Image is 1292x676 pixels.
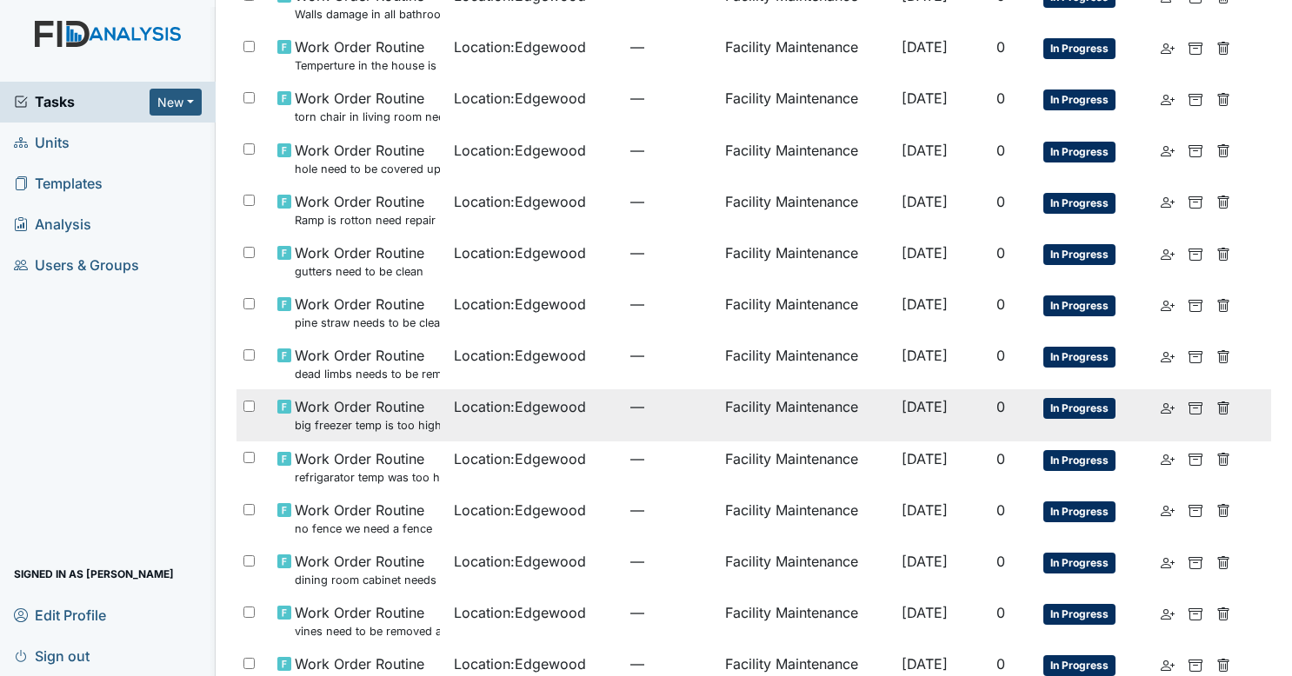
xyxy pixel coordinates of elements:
span: In Progress [1043,89,1116,110]
span: Users & Groups [14,252,139,279]
a: Archive [1189,294,1202,315]
span: Location : Edgewood [454,448,586,469]
span: Location : Edgewood [454,140,586,161]
a: Delete [1216,551,1230,572]
small: vines need to be removed around the porch [295,623,440,640]
td: Facility Maintenance [718,287,895,338]
span: Location : Edgewood [454,242,586,263]
span: — [630,602,710,623]
span: — [630,36,710,57]
small: Ramp is rotton need repair [295,212,436,229]
a: Archive [1189,345,1202,366]
span: Work Order Routine refrigarator temp was too high [295,448,440,486]
a: Archive [1189,396,1202,417]
small: pine straw needs to be clean off top of the house [295,315,440,331]
td: Facility Maintenance [718,81,895,132]
td: Facility Maintenance [718,595,895,646]
span: [DATE] [902,655,948,673]
span: Location : Edgewood [454,551,586,572]
span: 0 [996,347,1005,364]
span: — [630,448,710,469]
span: In Progress [1043,142,1116,162]
span: In Progress [1043,193,1116,214]
span: 0 [996,193,1005,210]
a: Archive [1189,448,1202,469]
span: Work Order Routine dining room cabinet needs a knob [295,551,440,588]
span: — [630,653,710,674]
a: Delete [1216,602,1230,623]
span: — [630,242,710,263]
a: Archive [1189,140,1202,161]
span: Work Order Routine hole need to be covered up in back yard [295,140,440,177]
td: Facility Maintenance [718,30,895,81]
small: no fence we need a fence [295,520,432,537]
span: — [630,551,710,572]
span: [DATE] [902,295,948,313]
span: 0 [996,501,1005,519]
a: Archive [1189,36,1202,57]
span: Work Order Routine Temperture in the house is too high whole house [295,36,440,74]
span: Location : Edgewood [454,653,586,674]
span: Sign out [14,642,90,669]
span: 0 [996,244,1005,262]
small: Walls damage in all bathrooms need repair [295,6,440,23]
span: In Progress [1043,38,1116,59]
span: — [630,396,710,417]
span: Work Order Routine vines need to be removed around the porch [295,602,440,640]
small: dead limbs needs to be removed from yard [295,366,440,382]
small: hole need to be covered up in back yard [295,161,440,177]
td: Facility Maintenance [718,441,895,493]
a: Tasks [14,91,150,112]
span: Work Order Routine dead limbs needs to be removed from yard [295,345,440,382]
span: [DATE] [902,398,948,415]
span: 0 [996,295,1005,313]
a: Delete [1216,448,1230,469]
a: Delete [1216,36,1230,57]
span: [DATE] [902,553,948,570]
span: Location : Edgewood [454,294,586,315]
a: Delete [1216,140,1230,161]
small: Temperture in the house is too high whole house [295,57,440,74]
span: Location : Edgewood [454,396,586,417]
span: — [630,345,710,366]
td: Facility Maintenance [718,493,895,544]
a: Archive [1189,500,1202,520]
span: In Progress [1043,347,1116,368]
span: Templates [14,170,103,197]
span: In Progress [1043,655,1116,676]
a: Archive [1189,88,1202,109]
span: Location : Edgewood [454,500,586,520]
span: — [630,140,710,161]
button: New [150,89,202,116]
span: [DATE] [902,142,948,159]
span: Work Order Routine big freezer temp is too high [295,396,440,434]
span: [DATE] [902,347,948,364]
small: refrigarator temp was too high [295,469,440,486]
span: Work Order Routine gutters need to be clean [295,242,424,280]
a: Delete [1216,88,1230,109]
td: Facility Maintenance [718,235,895,287]
span: In Progress [1043,295,1116,316]
span: Work Order Routine torn chair in living room need painted [295,88,440,125]
span: Location : Edgewood [454,36,586,57]
span: In Progress [1043,501,1116,522]
span: [DATE] [902,450,948,467]
span: Signed in as [PERSON_NAME] [14,560,174,587]
span: 0 [996,604,1005,621]
a: Delete [1216,345,1230,366]
a: Delete [1216,396,1230,417]
span: Location : Edgewood [454,345,586,366]
span: Location : Edgewood [454,88,586,109]
span: Location : Edgewood [454,191,586,212]
span: In Progress [1043,604,1116,625]
span: Work Order Routine no fence we need a fence [295,500,432,537]
a: Delete [1216,500,1230,520]
span: Units [14,129,70,156]
span: 0 [996,655,1005,673]
span: [DATE] [902,604,948,621]
span: 0 [996,38,1005,56]
a: Delete [1216,294,1230,315]
a: Delete [1216,242,1230,263]
span: In Progress [1043,244,1116,265]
